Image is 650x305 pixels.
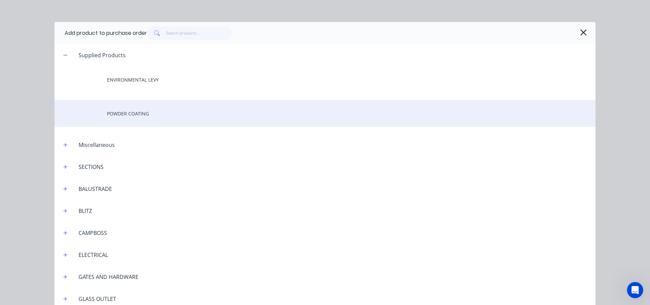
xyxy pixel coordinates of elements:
[73,163,109,171] div: SECTIONS
[73,141,120,149] div: Miscellaneous
[73,295,122,303] div: GLASS OUTLET
[73,251,113,259] div: ELECTRICAL
[166,26,232,40] input: Search products...
[73,229,112,237] div: CAMPBOSS
[73,185,117,193] div: BALUSTRADE
[73,207,97,215] div: BLITZ
[65,29,147,37] div: Add product to purchase order
[73,273,144,281] div: GATES AND HARDWARE
[627,282,643,298] iframe: Intercom live chat
[73,51,131,59] div: Supplied Products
